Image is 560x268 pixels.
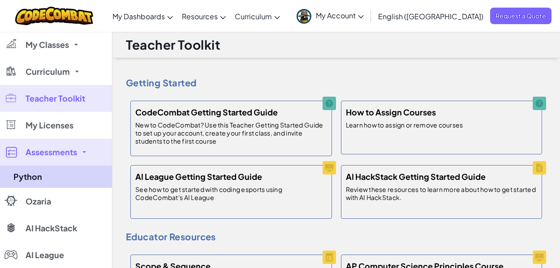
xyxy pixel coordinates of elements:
[126,161,336,223] a: AI League Getting Started Guide See how to get started with coding esports using CodeCombat's AI ...
[346,106,436,119] h5: How to Assign Courses
[135,121,327,145] p: New to CodeCombat? Use this Teacher Getting Started Guide to set up your account, create your fir...
[108,4,177,28] a: My Dashboards
[374,4,488,28] a: English ([GEOGRAPHIC_DATA])
[177,4,230,28] a: Resources
[126,96,336,161] a: CodeCombat Getting Started Guide New to CodeCombat? Use this Teacher Getting Started Guide to set...
[126,76,547,89] h4: Getting Started
[26,251,64,259] span: AI League
[346,185,538,201] p: Review these resources to learn more about how to get started with AI HackStack.
[230,4,284,28] a: Curriculum
[112,12,165,21] span: My Dashboards
[126,36,220,53] h1: Teacher Toolkit
[126,230,547,243] h4: Educator Resources
[297,9,311,24] img: avatar
[26,148,77,156] span: Assessments
[316,11,364,20] span: My Account
[235,12,272,21] span: Curriculum
[26,121,73,129] span: My Licenses
[26,224,77,232] span: AI HackStack
[182,12,218,21] span: Resources
[135,185,327,201] p: See how to get started with coding esports using CodeCombat's AI League
[378,12,483,21] span: English ([GEOGRAPHIC_DATA])
[346,170,486,183] h5: AI HackStack Getting Started Guide
[336,96,547,159] a: How to Assign Courses Learn how to assign or remove courses
[490,8,551,24] a: Request a Quote
[346,121,463,129] p: Learn how to assign or remove courses
[336,161,547,223] a: AI HackStack Getting Started Guide Review these resources to learn more about how to get started ...
[26,94,85,102] span: Teacher Toolkit
[26,68,70,76] span: Curriculum
[15,7,94,25] img: CodeCombat logo
[26,197,51,205] span: Ozaria
[26,41,69,49] span: My Classes
[292,2,368,30] a: My Account
[135,170,262,183] h5: AI League Getting Started Guide
[135,106,278,119] h5: CodeCombat Getting Started Guide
